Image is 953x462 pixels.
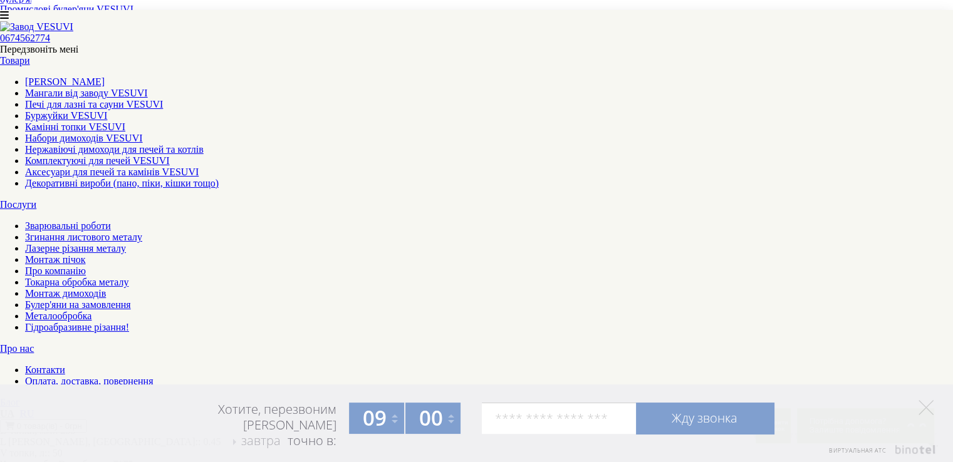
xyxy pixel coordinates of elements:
a: Виртуальная АТС [821,445,937,462]
a: Мангали від заводу VESUVI [25,88,148,98]
a: Про компанію [25,265,86,276]
a: Монтаж димоходів [25,288,106,299]
a: Згинання листового металу [25,232,142,242]
span: завтра [241,432,281,449]
div: Хотите, перезвоним [PERSON_NAME] точно в: [170,401,336,450]
a: Комплектуючі для печей VESUVI [25,155,170,166]
a: Булер'яни на замовлення [25,299,131,310]
a: Гідроабразивне різання! [25,322,129,332]
a: [PERSON_NAME] [25,76,105,87]
a: Декоративні вироби (пано, піки, кішки тощо) [25,178,219,188]
a: Буржуйки VESUVI [25,110,107,121]
span: 09 [363,404,387,432]
a: Лазерне різання металу [25,243,126,254]
span: 00 [419,404,443,432]
a: Нержавіючі димоходи для печей та котлів [25,144,204,155]
a: Жду звонка [636,403,774,434]
a: Аксесуари для печей та камінів VESUVI [25,167,199,177]
a: Контакти [25,364,65,375]
a: Оплата, доставка, повернення [25,376,153,386]
a: Токарна обробка металу [25,277,128,287]
span: Виртуальная АТС [829,446,887,454]
a: Набори димоходів VESUVI [25,133,143,143]
a: Монтаж пічок [25,254,86,265]
a: Камінні топки VESUVI [25,121,125,132]
a: Печі для лазні та сауни VESUVI [25,99,163,110]
a: Металообробка [25,311,91,321]
a: Зварювальні роботи [25,220,111,231]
